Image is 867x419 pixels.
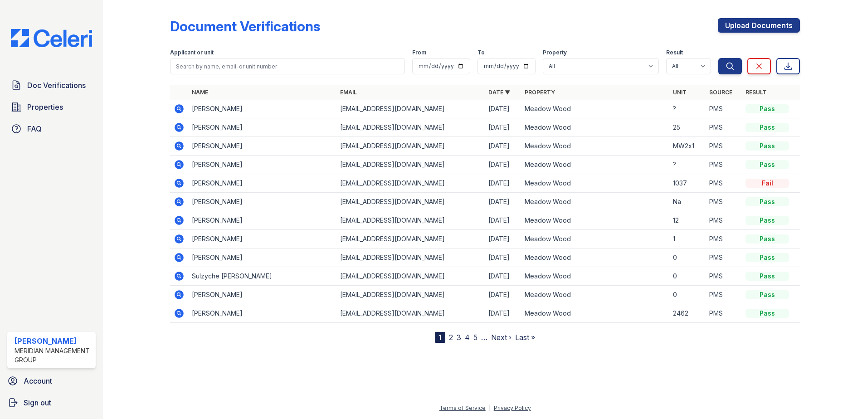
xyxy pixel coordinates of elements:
[336,286,485,304] td: [EMAIL_ADDRESS][DOMAIN_NAME]
[336,156,485,174] td: [EMAIL_ADDRESS][DOMAIN_NAME]
[188,100,336,118] td: [PERSON_NAME]
[188,118,336,137] td: [PERSON_NAME]
[669,174,706,193] td: 1037
[706,286,742,304] td: PMS
[673,89,687,96] a: Unit
[745,104,789,113] div: Pass
[706,156,742,174] td: PMS
[706,118,742,137] td: PMS
[745,123,789,132] div: Pass
[669,248,706,267] td: 0
[4,29,99,47] img: CE_Logo_Blue-a8612792a0a2168367f1c8372b55b34899dd931a85d93a1a3d3e32e68fde9ad4.png
[485,304,521,323] td: [DATE]
[488,89,510,96] a: Date ▼
[485,118,521,137] td: [DATE]
[706,267,742,286] td: PMS
[491,333,511,342] a: Next ›
[336,118,485,137] td: [EMAIL_ADDRESS][DOMAIN_NAME]
[669,193,706,211] td: Na
[188,193,336,211] td: [PERSON_NAME]
[435,332,445,343] div: 1
[706,193,742,211] td: PMS
[706,100,742,118] td: PMS
[745,179,789,188] div: Fail
[439,404,486,411] a: Terms of Service
[449,333,453,342] a: 2
[709,89,732,96] a: Source
[27,123,42,134] span: FAQ
[669,156,706,174] td: ?
[7,76,96,94] a: Doc Verifications
[706,248,742,267] td: PMS
[706,211,742,230] td: PMS
[489,404,491,411] div: |
[170,18,320,34] div: Document Verifications
[336,211,485,230] td: [EMAIL_ADDRESS][DOMAIN_NAME]
[485,174,521,193] td: [DATE]
[485,193,521,211] td: [DATE]
[24,375,52,386] span: Account
[521,286,669,304] td: Meadow Wood
[485,267,521,286] td: [DATE]
[669,286,706,304] td: 0
[745,290,789,299] div: Pass
[188,304,336,323] td: [PERSON_NAME]
[745,253,789,262] div: Pass
[170,49,214,56] label: Applicant or unit
[669,100,706,118] td: ?
[706,174,742,193] td: PMS
[525,89,555,96] a: Property
[485,248,521,267] td: [DATE]
[485,230,521,248] td: [DATE]
[521,100,669,118] td: Meadow Wood
[485,156,521,174] td: [DATE]
[521,137,669,156] td: Meadow Wood
[669,230,706,248] td: 1
[745,197,789,206] div: Pass
[745,234,789,244] div: Pass
[485,100,521,118] td: [DATE]
[745,160,789,169] div: Pass
[706,230,742,248] td: PMS
[188,174,336,193] td: [PERSON_NAME]
[336,304,485,323] td: [EMAIL_ADDRESS][DOMAIN_NAME]
[521,193,669,211] td: Meadow Wood
[666,49,683,56] label: Result
[521,248,669,267] td: Meadow Wood
[15,346,92,365] div: Meridian Management Group
[706,137,742,156] td: PMS
[412,49,426,56] label: From
[27,102,63,112] span: Properties
[521,267,669,286] td: Meadow Wood
[336,248,485,267] td: [EMAIL_ADDRESS][DOMAIN_NAME]
[24,397,51,408] span: Sign out
[494,404,531,411] a: Privacy Policy
[192,89,208,96] a: Name
[745,309,789,318] div: Pass
[27,80,86,91] span: Doc Verifications
[473,333,477,342] a: 5
[4,394,99,412] a: Sign out
[669,137,706,156] td: MW2x1
[521,304,669,323] td: Meadow Wood
[336,137,485,156] td: [EMAIL_ADDRESS][DOMAIN_NAME]
[521,174,669,193] td: Meadow Wood
[521,118,669,137] td: Meadow Wood
[336,100,485,118] td: [EMAIL_ADDRESS][DOMAIN_NAME]
[188,156,336,174] td: [PERSON_NAME]
[188,248,336,267] td: [PERSON_NAME]
[336,193,485,211] td: [EMAIL_ADDRESS][DOMAIN_NAME]
[669,267,706,286] td: 0
[340,89,357,96] a: Email
[465,333,470,342] a: 4
[336,174,485,193] td: [EMAIL_ADDRESS][DOMAIN_NAME]
[15,336,92,346] div: [PERSON_NAME]
[336,230,485,248] td: [EMAIL_ADDRESS][DOMAIN_NAME]
[188,286,336,304] td: [PERSON_NAME]
[745,272,789,281] div: Pass
[336,267,485,286] td: [EMAIL_ADDRESS][DOMAIN_NAME]
[515,333,535,342] a: Last »
[188,137,336,156] td: [PERSON_NAME]
[7,120,96,138] a: FAQ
